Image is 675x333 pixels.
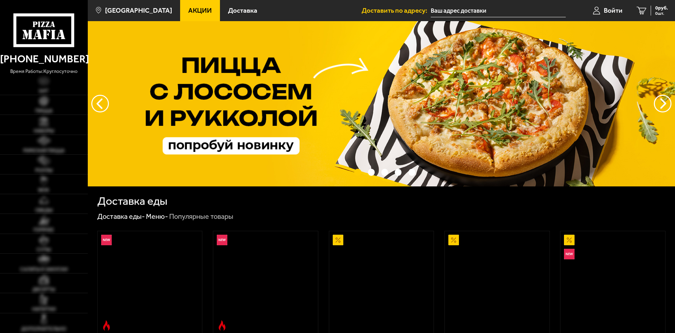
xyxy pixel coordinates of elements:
img: Острое блюдо [101,320,112,331]
span: Дополнительно [21,327,66,332]
span: Обеды [35,208,53,213]
div: Популярные товары [169,212,233,221]
span: Супы [37,247,51,252]
span: Горячее [33,228,54,233]
img: Новинка [564,249,575,259]
a: Доставка еды- [97,212,145,221]
button: следующий [91,95,109,112]
button: предыдущий [654,95,671,112]
button: точки переключения [354,169,361,175]
button: точки переключения [368,169,375,175]
img: Акционный [448,235,459,245]
span: 0 руб. [655,6,668,11]
span: [GEOGRAPHIC_DATA] [105,7,172,14]
span: Напитки [32,307,56,312]
span: Доставка [228,7,257,14]
img: Акционный [564,235,575,245]
span: Наборы [34,129,54,134]
span: Римская пицца [23,148,65,153]
button: точки переключения [395,169,401,175]
img: Острое блюдо [217,320,227,331]
button: точки переключения [381,169,388,175]
span: Пицца [35,109,53,113]
a: Меню- [146,212,168,221]
span: Акции [188,7,212,14]
img: Новинка [217,235,227,245]
span: 0 шт. [655,11,668,16]
span: WOK [38,188,49,193]
input: Ваш адрес доставки [431,4,566,17]
span: Хит [39,89,49,94]
span: Роллы [35,168,53,173]
button: точки переключения [409,169,415,175]
img: Новинка [101,235,112,245]
span: Десерты [32,287,55,292]
span: Доставить по адресу: [362,7,431,14]
span: Войти [604,7,622,14]
img: Акционный [333,235,343,245]
span: Салаты и закуски [20,267,68,272]
h1: Доставка еды [97,196,167,207]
